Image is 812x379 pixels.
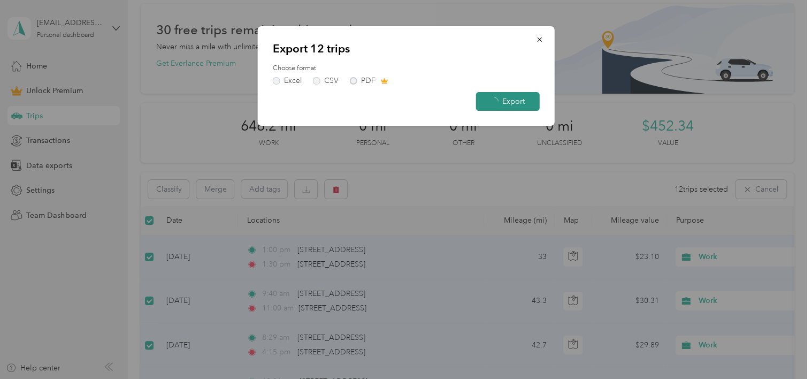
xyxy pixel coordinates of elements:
[324,77,339,85] div: CSV
[476,92,540,111] button: Export
[284,77,302,85] div: Excel
[752,319,812,379] iframe: Everlance-gr Chat Button Frame
[273,64,540,73] label: Choose format
[273,41,540,56] p: Export 12 trips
